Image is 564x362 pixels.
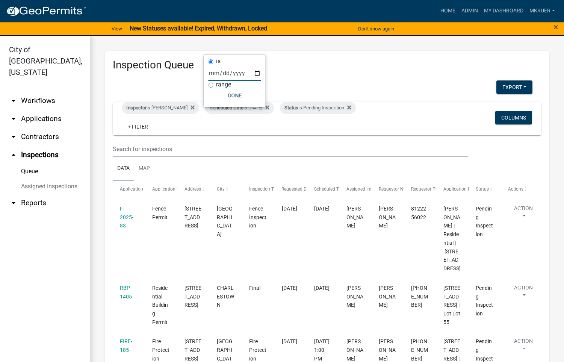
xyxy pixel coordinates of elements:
[242,180,274,198] datatable-header-cell: Inspection Type
[210,105,243,111] span: Scheduled Date
[282,285,297,291] span: 08/21/2025
[249,285,260,291] span: Final
[284,105,298,111] span: Status
[152,206,168,220] span: Fence Permit
[120,206,133,229] a: F-2025-83
[120,338,132,353] a: FIRE-185
[314,284,332,292] div: [DATE]
[122,120,154,133] a: + Filter
[411,338,428,362] span: 812-989-6355
[109,23,125,35] a: View
[476,285,493,317] span: Pending Inspection
[508,284,539,303] button: Action
[314,186,346,192] span: Scheduled Time
[282,186,313,192] span: Requested Date
[379,206,396,229] span: Eder moran
[210,180,242,198] datatable-header-cell: City
[184,338,201,362] span: 4501 TOWN CENTER BOULEVARD
[458,4,481,18] a: Admin
[526,4,558,18] a: mkruer
[411,186,446,192] span: Requestor Phone
[437,4,458,18] a: Home
[9,150,18,159] i: arrow_drop_up
[379,285,396,308] span: Chris Robertson
[553,22,558,32] span: ×
[443,206,461,271] span: Eder moran | Residential | 1814 larkspur dr, Jeffersonville IN 47130
[113,157,134,181] a: Data
[443,186,491,192] span: Application Description
[184,285,201,308] span: 6319 HORIZON WAY
[372,180,404,198] datatable-header-cell: Requestor Name
[9,114,18,123] i: arrow_drop_down
[476,206,493,237] span: Pending Inspection
[113,141,468,157] input: Search for inspections
[476,186,489,192] span: Status
[346,338,363,362] span: Mike Kruer
[184,206,201,229] span: 1814 Larkspur Drive North
[145,180,177,198] datatable-header-cell: Application Type
[249,186,281,192] span: Inspection Type
[9,96,18,105] i: arrow_drop_down
[113,180,145,198] datatable-header-cell: Application
[184,186,201,192] span: Address
[355,23,397,35] button: Don't show again
[404,180,436,198] datatable-header-cell: Requestor Phone
[274,180,307,198] datatable-header-cell: Requested Date
[280,102,356,114] div: is Pending Inspection
[216,82,231,88] label: range
[113,59,541,71] h3: Inspection Queue
[282,338,297,344] span: 08/21/2025
[508,204,539,223] button: Action
[436,180,469,198] datatable-header-cell: Application Description
[205,102,274,114] div: is [DATE]
[496,80,532,94] button: Export
[443,285,460,325] span: 6319 HORIZON WAY CHARLESTOWN, IN 47111 | Lot Lot 55
[346,206,363,229] span: Mike Kruer
[216,58,221,64] label: is
[314,204,332,213] div: [DATE]
[217,206,233,237] span: Jeffersonville
[217,186,225,192] span: City
[481,4,526,18] a: My Dashboard
[282,206,297,212] span: 07/03/2025
[120,285,132,300] a: RBP-1405
[217,285,234,308] span: CHARLESTOWN
[379,338,396,362] span: CAMERON
[249,206,266,229] span: Fence Inspection
[120,186,143,192] span: Application
[495,111,532,124] button: Columns
[122,102,199,114] div: is [PERSON_NAME]
[501,180,533,198] datatable-header-cell: Actions
[346,186,385,192] span: Assigned Inspector
[469,180,501,198] datatable-header-cell: Status
[411,206,426,220] span: 8122256022
[152,285,168,325] span: Residential Building Permit
[130,25,267,32] strong: New Statuses available! Expired, Withdrawn, Locked
[134,157,154,181] a: Map
[346,285,363,308] span: Mike Kruer
[553,23,558,32] button: Close
[411,285,428,308] span: 812-820-1832
[209,89,261,102] button: Done
[152,186,186,192] span: Application Type
[379,186,413,192] span: Requestor Name
[339,180,371,198] datatable-header-cell: Assigned Inspector
[9,132,18,141] i: arrow_drop_down
[508,186,523,192] span: Actions
[126,105,147,111] span: Inspector
[508,337,539,356] button: Action
[9,198,18,208] i: arrow_drop_down
[307,180,339,198] datatable-header-cell: Scheduled Time
[177,180,210,198] datatable-header-cell: Address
